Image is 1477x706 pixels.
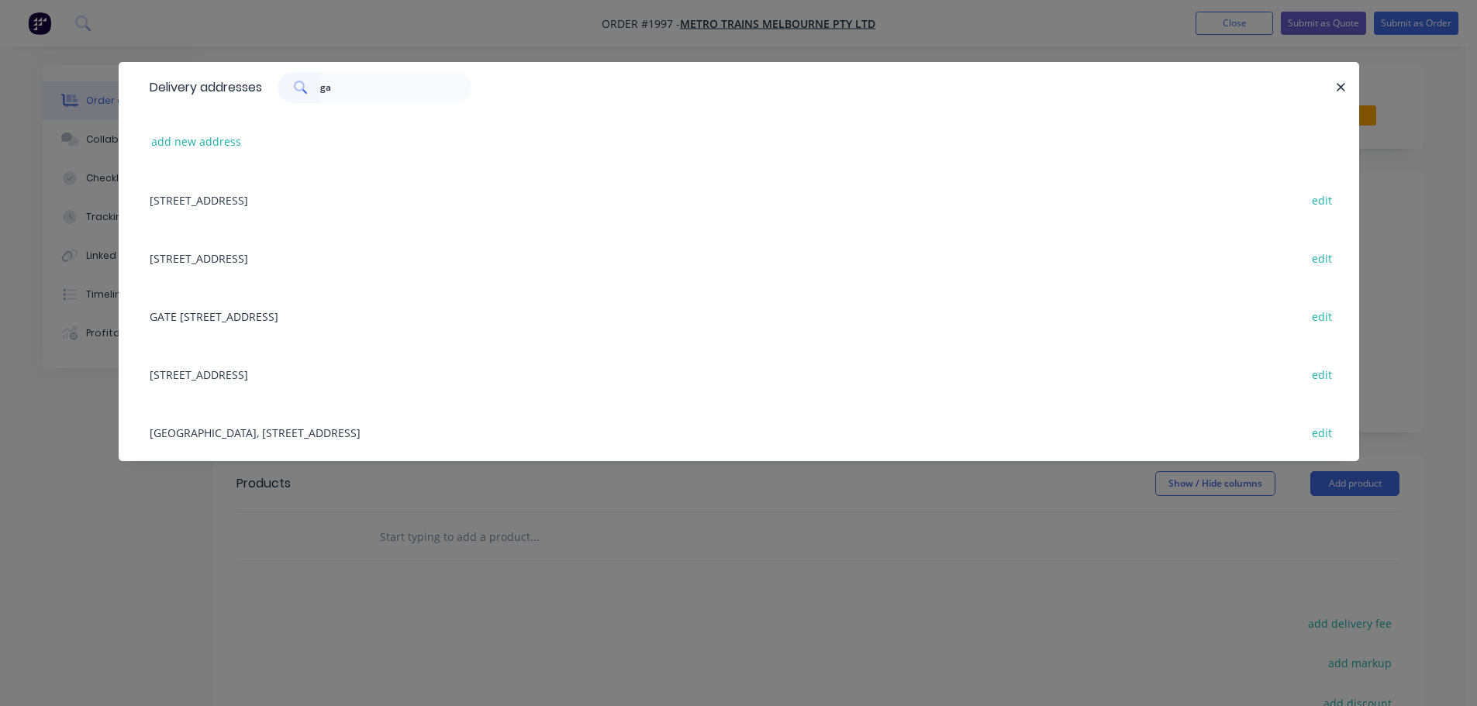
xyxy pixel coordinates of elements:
button: edit [1304,422,1341,443]
div: [STREET_ADDRESS] [142,170,1336,229]
button: edit [1304,247,1341,268]
div: GATE [STREET_ADDRESS] [142,287,1336,345]
button: edit [1304,305,1341,326]
div: [GEOGRAPHIC_DATA], [STREET_ADDRESS] [142,403,1336,461]
div: [STREET_ADDRESS] [142,345,1336,403]
button: edit [1304,363,1341,384]
div: [STREET_ADDRESS] [142,229,1336,287]
button: add new address [143,131,250,152]
div: Delivery addresses [142,63,262,112]
input: Search delivery addresses... [320,72,471,103]
button: edit [1304,189,1341,210]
